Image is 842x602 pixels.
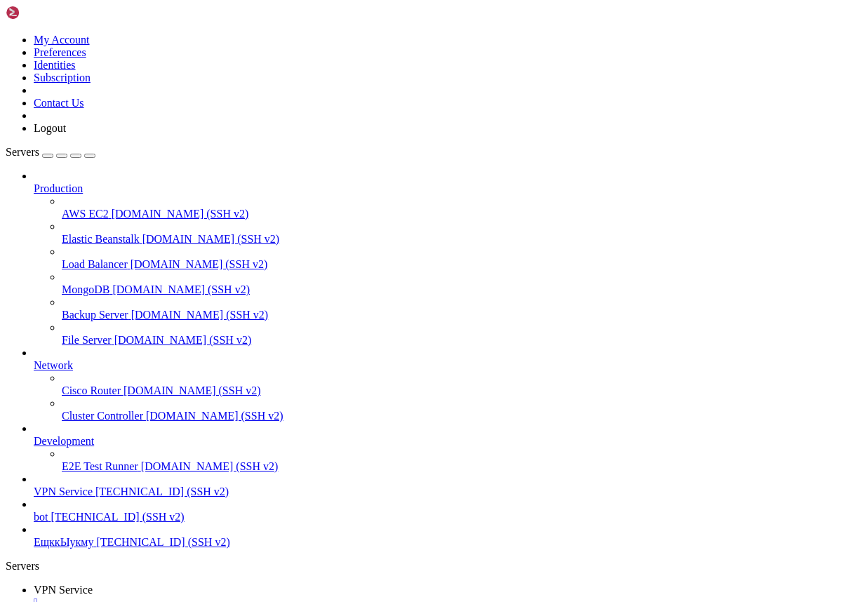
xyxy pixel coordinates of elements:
li: Elastic Beanstalk [DOMAIN_NAME] (SSH v2) [62,220,836,246]
span: bot [34,511,48,523]
span: Backup Server [62,309,128,321]
li: Cisco Router [DOMAIN_NAME] (SSH v2) [62,372,836,397]
span: Development [34,435,94,447]
a: Preferences [34,46,86,58]
span: [TECHNICAL_ID] (SSH v2) [97,536,230,548]
a: File Server [DOMAIN_NAME] (SSH v2) [62,334,836,347]
span: ЕщккЫукму [34,536,94,548]
li: Cluster Controller [DOMAIN_NAME] (SSH v2) [62,397,836,422]
span: Load Balancer [62,258,128,270]
li: Backup Server [DOMAIN_NAME] (SSH v2) [62,296,836,321]
li: VPN Service [TECHNICAL_ID] (SSH v2) [34,473,836,498]
x-row: Connecting [TECHNICAL_ID]... [6,6,658,18]
li: Network [34,347,836,422]
li: File Server [DOMAIN_NAME] (SSH v2) [62,321,836,347]
span: [DOMAIN_NAME] (SSH v2) [142,233,280,245]
span: VPN Service [34,486,93,497]
a: Network [34,359,836,372]
span: E2E Test Runner [62,460,138,472]
span: Servers [6,146,39,158]
span: Cisco Router [62,384,121,396]
div: Servers [6,560,836,573]
span: [DOMAIN_NAME] (SSH v2) [131,258,268,270]
a: Logout [34,122,66,134]
a: MongoDB [DOMAIN_NAME] (SSH v2) [62,283,836,296]
a: bot [TECHNICAL_ID] (SSH v2) [34,511,836,523]
img: Shellngn [6,6,86,20]
a: Cluster Controller [DOMAIN_NAME] (SSH v2) [62,410,836,422]
a: ЕщккЫукму [TECHNICAL_ID] (SSH v2) [34,536,836,549]
span: [DOMAIN_NAME] (SSH v2) [123,384,261,396]
span: [TECHNICAL_ID] (SSH v2) [95,486,229,497]
a: Load Balancer [DOMAIN_NAME] (SSH v2) [62,258,836,271]
span: Elastic Beanstalk [62,233,140,245]
li: Load Balancer [DOMAIN_NAME] (SSH v2) [62,246,836,271]
span: [DOMAIN_NAME] (SSH v2) [114,334,252,346]
span: File Server [62,334,112,346]
a: VPN Service [TECHNICAL_ID] (SSH v2) [34,486,836,498]
a: My Account [34,34,90,46]
span: MongoDB [62,283,109,295]
li: Development [34,422,836,473]
span: [DOMAIN_NAME] (SSH v2) [112,208,249,220]
span: [DOMAIN_NAME] (SSH v2) [146,410,283,422]
span: Production [34,182,83,194]
span: VPN Service [34,584,93,596]
a: Production [34,182,836,195]
span: [DOMAIN_NAME] (SSH v2) [141,460,279,472]
li: AWS EC2 [DOMAIN_NAME] (SSH v2) [62,195,836,220]
li: Production [34,170,836,347]
a: E2E Test Runner [DOMAIN_NAME] (SSH v2) [62,460,836,473]
a: Backup Server [DOMAIN_NAME] (SSH v2) [62,309,836,321]
span: [TECHNICAL_ID] (SSH v2) [51,511,184,523]
li: ЕщккЫукму [TECHNICAL_ID] (SSH v2) [34,523,836,549]
li: E2E Test Runner [DOMAIN_NAME] (SSH v2) [62,448,836,473]
span: Network [34,359,73,371]
li: bot [TECHNICAL_ID] (SSH v2) [34,498,836,523]
li: MongoDB [DOMAIN_NAME] (SSH v2) [62,271,836,296]
a: Contact Us [34,97,84,109]
span: AWS EC2 [62,208,109,220]
a: Identities [34,59,76,71]
span: Cluster Controller [62,410,143,422]
span: [DOMAIN_NAME] (SSH v2) [131,309,269,321]
span: [DOMAIN_NAME] (SSH v2) [112,283,250,295]
a: Subscription [34,72,91,83]
a: Servers [6,146,95,158]
a: Development [34,435,836,448]
a: Elastic Beanstalk [DOMAIN_NAME] (SSH v2) [62,233,836,246]
a: Cisco Router [DOMAIN_NAME] (SSH v2) [62,384,836,397]
div: (0, 1) [6,18,11,29]
a: AWS EC2 [DOMAIN_NAME] (SSH v2) [62,208,836,220]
